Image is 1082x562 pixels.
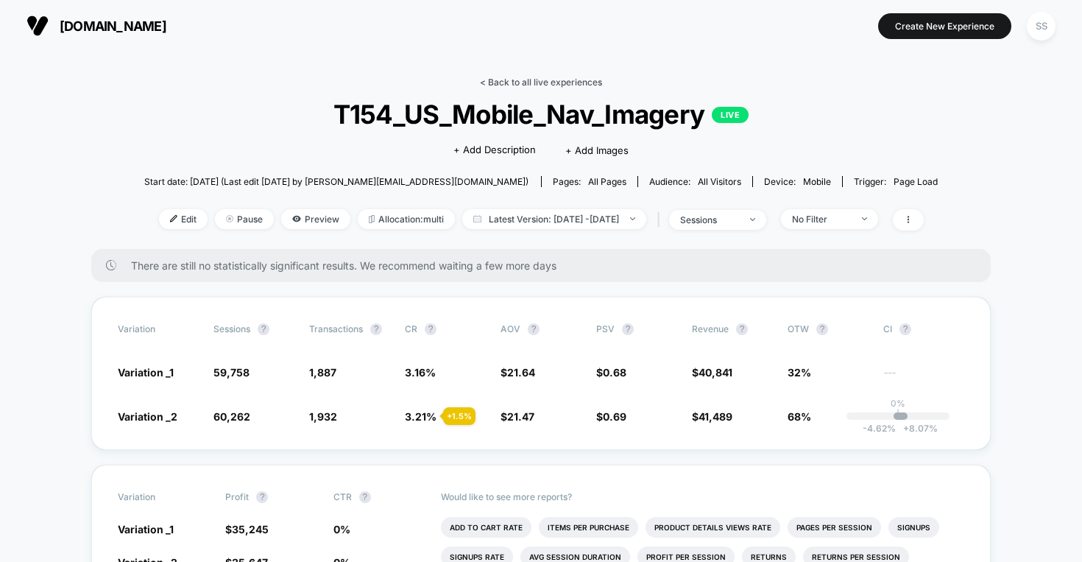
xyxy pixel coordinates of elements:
button: ? [528,323,540,335]
p: LIVE [712,107,749,123]
span: Variation _1 [118,523,174,535]
span: 3.21 % [405,410,436,423]
div: Audience: [649,176,741,187]
div: + 1.5 % [443,407,475,425]
button: ? [816,323,828,335]
button: SS [1022,11,1060,41]
span: $ [501,366,535,379]
button: ? [370,323,382,335]
span: 60,262 [213,410,250,423]
span: $ [225,523,269,535]
span: CR [405,323,417,334]
span: + Add Images [565,144,629,156]
li: Items Per Purchase [539,517,638,538]
p: 0% [891,398,905,409]
li: Signups [888,517,939,538]
span: OTW [788,323,869,335]
span: AOV [501,323,520,334]
span: Preview [281,209,350,229]
span: + Add Description [453,143,536,158]
span: Latest Version: [DATE] - [DATE] [462,209,646,229]
li: Pages Per Session [788,517,881,538]
span: mobile [803,176,831,187]
span: $ [501,410,534,423]
span: $ [692,410,732,423]
span: Page Load [894,176,938,187]
img: calendar [473,215,481,222]
img: edit [170,215,177,222]
img: end [862,217,867,220]
p: Would like to see more reports? [441,491,964,502]
span: 0.69 [603,410,626,423]
span: Device: [752,176,842,187]
span: CI [883,323,964,335]
span: Allocation: multi [358,209,455,229]
span: Variation [118,491,199,503]
button: ? [256,491,268,503]
span: 8.07 % [896,423,938,434]
span: $ [596,410,626,423]
li: Product Details Views Rate [646,517,780,538]
span: 68% [788,410,811,423]
span: T154_US_Mobile_Nav_Imagery [184,99,899,130]
div: sessions [680,214,739,225]
span: Profit [225,491,249,502]
span: Edit [159,209,208,229]
li: Add To Cart Rate [441,517,531,538]
span: There are still no statistically significant results. We recommend waiting a few more days [131,259,961,272]
img: end [750,218,755,221]
span: -4.62 % [863,423,896,434]
span: 21.47 [507,410,534,423]
span: 40,841 [699,366,732,379]
button: ? [258,323,269,335]
span: | [654,209,669,231]
span: Variation _1 [118,366,174,379]
p: | [897,409,899,420]
div: No Filter [792,214,851,225]
div: Pages: [553,176,626,187]
span: Revenue [692,323,729,334]
span: Sessions [213,323,250,334]
img: Visually logo [26,15,49,37]
span: 3.16 % [405,366,436,379]
span: CTR [333,491,352,502]
span: Variation _2 [118,410,177,423]
span: 1,887 [309,366,336,379]
span: --- [883,368,964,379]
span: 41,489 [699,410,732,423]
img: end [226,215,233,222]
span: 59,758 [213,366,250,379]
span: [DOMAIN_NAME] [60,18,166,34]
span: Pause [215,209,274,229]
span: Variation [118,323,199,335]
span: + [903,423,909,434]
img: end [630,217,635,220]
div: Trigger: [854,176,938,187]
span: 21.64 [507,366,535,379]
button: [DOMAIN_NAME] [22,14,171,38]
img: rebalance [369,215,375,223]
span: 0.68 [603,366,626,379]
span: 32% [788,366,811,379]
span: Transactions [309,323,363,334]
span: $ [596,366,626,379]
button: ? [425,323,436,335]
button: ? [899,323,911,335]
button: Create New Experience [878,13,1011,39]
span: PSV [596,323,615,334]
button: ? [359,491,371,503]
span: 0 % [333,523,350,535]
span: 1,932 [309,410,337,423]
a: < Back to all live experiences [480,77,602,88]
div: SS [1027,12,1056,41]
span: All Visitors [698,176,741,187]
span: 35,245 [232,523,269,535]
button: ? [622,323,634,335]
span: Start date: [DATE] (Last edit [DATE] by [PERSON_NAME][EMAIL_ADDRESS][DOMAIN_NAME]) [144,176,528,187]
button: ? [736,323,748,335]
span: all pages [588,176,626,187]
span: $ [692,366,732,379]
